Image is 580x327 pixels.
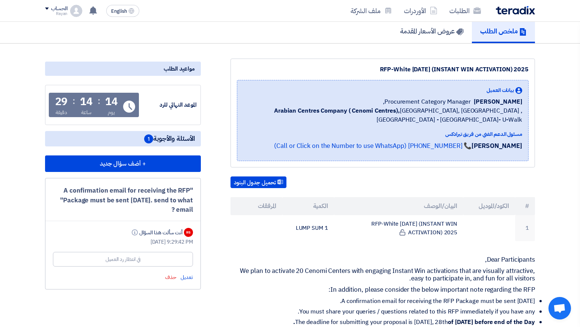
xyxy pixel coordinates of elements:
[181,273,193,281] span: تعديل
[472,19,535,43] a: ملخص الطلب
[487,86,514,94] span: بيانات العميل
[383,97,471,106] span: Procurement Category Manager,
[282,197,334,215] th: الكمية
[55,96,68,107] div: 29
[45,12,67,16] div: Rayan
[230,176,286,188] button: تحميل جدول البنود
[130,229,182,237] div: أنت سألت هذا السؤال
[51,6,67,12] div: الحساب
[237,318,535,326] li: The deadline for submitting your proposal is [DATE], 28th
[400,27,464,35] h5: عروض الأسعار المقدمة
[72,94,75,108] div: :
[443,2,487,20] a: الطلبات
[45,155,201,172] button: + أضف سؤال جديد
[165,273,176,281] span: حذف
[144,134,153,143] span: 1
[392,19,472,43] a: عروض الأسعار المقدمة
[98,94,100,108] div: :
[70,5,82,17] img: profile_test.png
[230,256,535,264] p: Dear Participants,
[105,96,118,107] div: 14
[237,308,535,315] li: You must share your queries / questions related to this RFP immediately if you have any.
[237,65,529,74] div: RFP-White [DATE] (INSTANT WIN ACTIVATION) 2025
[81,108,92,116] div: ساعة
[463,197,515,215] th: الكود/الموديل
[108,108,115,116] div: يوم
[515,215,535,241] td: 1
[230,267,535,282] p: We plan to activate 20 Cenomi Centers with engaging Instant Win activations that are visually att...
[56,108,67,116] div: دقيقة
[274,141,472,151] a: 📞 [PHONE_NUMBER] (Call or Click on the Number to use WhatsApp)
[45,62,201,76] div: مواعيد الطلب
[282,215,334,241] td: 1 LUMP SUM
[230,197,282,215] th: المرفقات
[548,297,571,319] div: Open chat
[53,238,193,246] div: [DATE] 9:29:42 PM
[293,318,535,327] strong: of [DATE] before end of the Day.
[472,141,522,151] strong: [PERSON_NAME]
[184,228,193,237] div: RS
[230,286,535,294] p: In addition, please consider the below important note regarding the RFP:
[334,197,464,215] th: البيان/الوصف
[237,297,535,305] li: A confirmation email for receiving the RFP Package must be sent [DATE].
[144,134,195,143] span: الأسئلة والأجوبة
[334,215,464,241] td: RFP-White [DATE] (INSTANT WIN ACTIVATION) 2025
[474,97,522,106] span: [PERSON_NAME]
[515,197,535,215] th: #
[111,9,127,14] span: English
[53,186,193,215] div: A confirmation email for receiving the RFP" "Package must be sent [DATE]. send to what email ?
[243,106,522,124] span: [GEOGRAPHIC_DATA], [GEOGRAPHIC_DATA] ,[GEOGRAPHIC_DATA] - [GEOGRAPHIC_DATA]- U-Walk
[80,96,93,107] div: 14
[274,106,400,115] b: Arabian Centres Company ( Cenomi Centres),
[398,2,443,20] a: الأوردرات
[243,130,522,138] div: مسئول الدعم الفني من فريق تيرادكس
[480,27,527,35] h5: ملخص الطلب
[496,6,535,15] img: Teradix logo
[140,101,197,109] div: الموعد النهائي للرد
[345,2,398,20] a: ملف الشركة
[106,5,139,17] button: English
[105,255,140,263] div: في انتظار رد العميل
